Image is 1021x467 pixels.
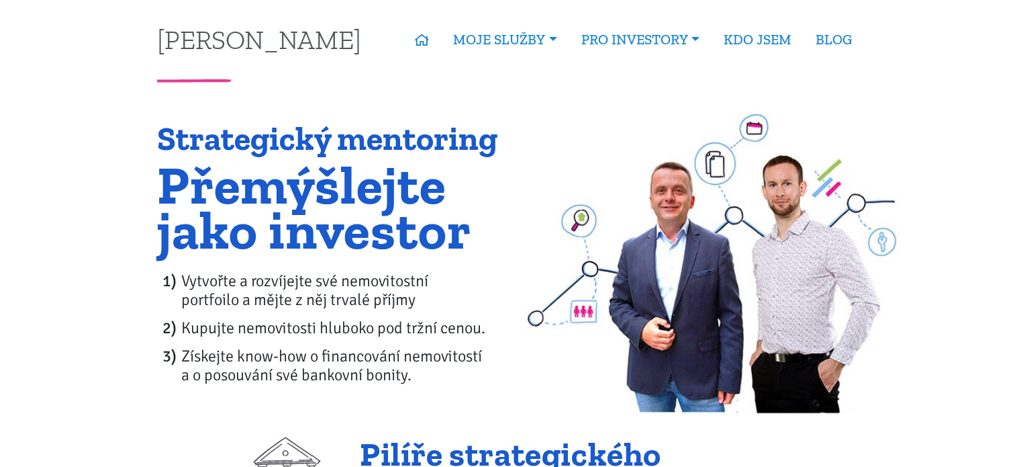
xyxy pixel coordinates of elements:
a: PRO INVESTORY [569,24,712,55]
li: Získejte know-how o financování nemovitostí a o posouvání své bankovní bonity. [181,347,501,384]
li: Vytvořte a rozvíjejte své nemovitostní portfoilo a mějte z něj trvalé příjmy [181,271,501,309]
li: Kupujte nemovitosti hluboko pod tržní cenou. [181,319,501,337]
h1: Strategický mentoring [157,121,501,157]
a: KDO JSEM [712,24,804,55]
a: BLOG [804,24,864,55]
a: [PERSON_NAME] [157,26,361,52]
h1: Přemýšlejte jako investor [157,163,501,253]
a: MOJE SLUŽBY [441,24,569,55]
